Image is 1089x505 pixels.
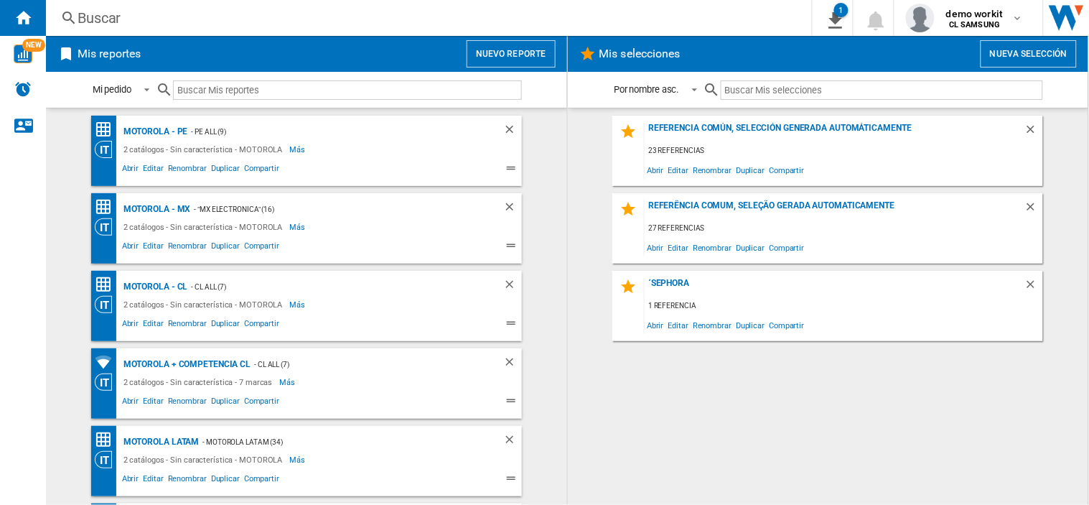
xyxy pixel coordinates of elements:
[597,40,684,68] h2: Mis selecciones
[22,39,45,52] span: NEW
[289,451,307,468] span: Más
[645,200,1024,220] div: Referência comum, seleção gerada automaticamente
[503,278,522,296] div: Borrar
[141,239,165,256] span: Editar
[166,317,209,334] span: Renombrar
[734,315,767,335] span: Duplicar
[141,394,165,412] span: Editar
[645,278,1024,297] div: ´sephora
[120,451,290,468] div: 2 catálogos - Sin característica - MOTOROLA
[645,238,666,257] span: Abrir
[120,394,141,412] span: Abrir
[242,472,281,489] span: Compartir
[199,433,474,451] div: - Motorola Latam (34)
[767,315,806,335] span: Compartir
[645,160,666,180] span: Abrir
[767,238,806,257] span: Compartir
[95,276,120,294] div: Matriz de precios
[187,123,474,141] div: - PE ALL (9)
[981,40,1077,68] button: Nueva selección
[946,6,1004,21] span: demo workit
[209,394,242,412] span: Duplicar
[503,433,522,451] div: Borrar
[1024,123,1043,142] div: Borrar
[734,238,767,257] span: Duplicar
[190,200,474,218] div: - "MX ELECTRONICA" (16)
[289,296,307,313] span: Más
[645,297,1043,315] div: 1 referencia
[289,141,307,158] span: Más
[666,160,691,180] span: Editar
[95,218,120,236] div: Visión Categoría
[666,315,691,335] span: Editar
[645,142,1043,160] div: 23 referencias
[614,84,679,95] div: Por nombre asc.
[242,394,281,412] span: Compartir
[279,374,297,391] span: Más
[289,218,307,236] span: Más
[503,200,522,218] div: Borrar
[503,123,522,141] div: Borrar
[187,278,474,296] div: - CL ALL (7)
[95,296,120,313] div: Visión Categoría
[666,238,691,257] span: Editar
[834,3,849,17] div: 1
[78,8,775,28] div: Buscar
[120,278,188,296] div: MOTOROLA - CL
[14,45,32,63] img: wise-card.svg
[141,472,165,489] span: Editar
[209,472,242,489] span: Duplicar
[93,84,131,95] div: Mi pedido
[691,315,734,335] span: Renombrar
[120,433,200,451] div: MOTOROLA Latam
[251,356,474,374] div: - CL ALL (7)
[120,239,141,256] span: Abrir
[141,317,165,334] span: Editar
[209,317,242,334] span: Duplicar
[166,472,209,489] span: Renombrar
[95,431,120,449] div: Matriz de precios
[120,356,251,374] div: Motorola + competencia CL
[906,4,935,32] img: profile.jpg
[120,317,141,334] span: Abrir
[209,162,242,179] span: Duplicar
[1024,278,1043,297] div: Borrar
[242,239,281,256] span: Compartir
[120,472,141,489] span: Abrir
[691,160,734,180] span: Renombrar
[645,123,1024,142] div: Referencia común, selección generada automáticamente
[242,162,281,179] span: Compartir
[95,374,120,391] div: Visión Categoría
[645,220,1043,238] div: 27 referencias
[173,80,522,100] input: Buscar Mis reportes
[120,123,188,141] div: MOTOROLA - PE
[166,394,209,412] span: Renombrar
[242,317,281,334] span: Compartir
[721,80,1043,100] input: Buscar Mis selecciones
[75,40,144,68] h2: Mis reportes
[95,141,120,158] div: Visión Categoría
[120,374,280,391] div: 2 catálogos - Sin característica - 7 marcas
[1024,200,1043,220] div: Borrar
[120,296,290,313] div: 2 catálogos - Sin característica - MOTOROLA
[14,80,32,98] img: alerts-logo.svg
[120,218,290,236] div: 2 catálogos - Sin característica - MOTOROLA
[503,356,522,374] div: Borrar
[166,162,209,179] span: Renombrar
[209,239,242,256] span: Duplicar
[120,141,290,158] div: 2 catálogos - Sin característica - MOTOROLA
[734,160,767,180] span: Duplicar
[120,200,191,218] div: MOTOROLA - MX
[691,238,734,257] span: Renombrar
[467,40,556,68] button: Nuevo reporte
[95,121,120,139] div: Matriz de precios
[95,451,120,468] div: Visión Categoría
[141,162,165,179] span: Editar
[767,160,806,180] span: Compartir
[95,353,120,371] div: Cobertura de marcas
[166,239,209,256] span: Renombrar
[949,20,1000,29] b: CL SAMSUNG
[120,162,141,179] span: Abrir
[645,315,666,335] span: Abrir
[95,198,120,216] div: Matriz de precios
